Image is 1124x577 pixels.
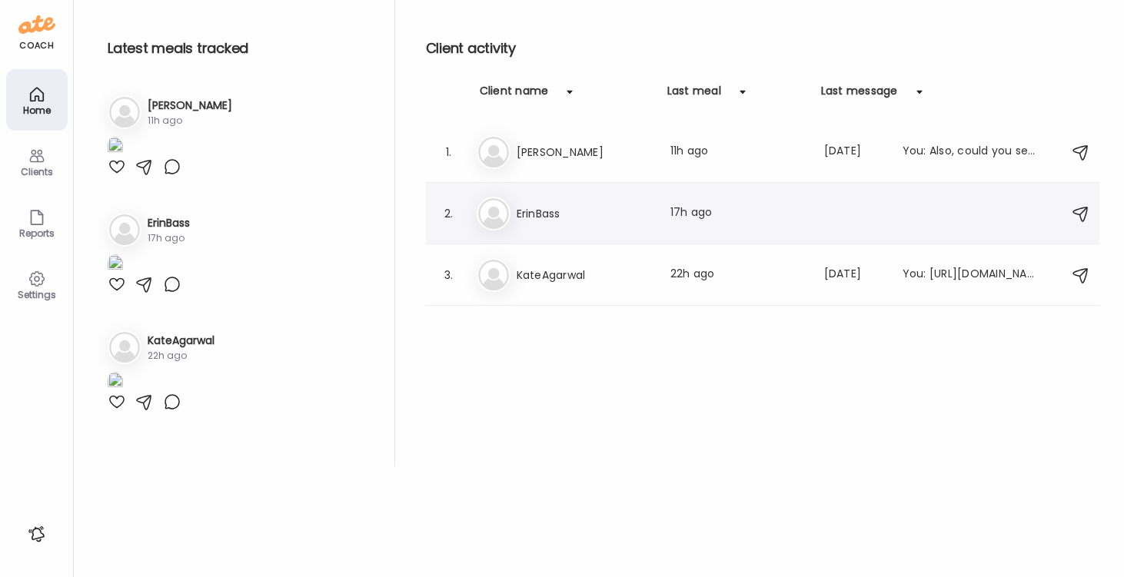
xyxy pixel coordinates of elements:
[148,349,214,363] div: 22h ago
[109,332,140,363] img: bg-avatar-default.svg
[824,266,884,284] div: [DATE]
[440,204,458,223] div: 2.
[517,204,652,223] h3: ErinBass
[426,37,1099,60] h2: Client activity
[670,143,806,161] div: 11h ago
[517,143,652,161] h3: [PERSON_NAME]
[478,260,509,290] img: bg-avatar-default.svg
[517,266,652,284] h3: KateAgarwal
[903,143,1038,161] div: You: Also, could you send me the name of your hormone supplement? Ty!
[440,266,458,284] div: 3.
[109,97,140,128] img: bg-avatar-default.svg
[667,83,721,108] div: Last meal
[903,266,1038,284] div: You: [URL][DOMAIN_NAME][PERSON_NAME]
[821,83,898,108] div: Last message
[109,214,140,245] img: bg-avatar-default.svg
[478,137,509,167] img: bg-avatar-default.svg
[824,143,884,161] div: [DATE]
[9,167,65,177] div: Clients
[148,98,232,114] h3: [PERSON_NAME]
[148,231,190,245] div: 17h ago
[108,254,123,275] img: images%2FIFFD6Lp5OJYCWt9NgWjrgf5tujb2%2FXQ6ufam6M2oPZAwkEM4g%2Fkdy1Gt6KEjzHx811n5oS_1080
[480,83,549,108] div: Client name
[148,215,190,231] h3: ErinBass
[148,114,232,128] div: 11h ago
[670,204,806,223] div: 17h ago
[148,333,214,349] h3: KateAgarwal
[108,137,123,158] img: images%2Fmls5gikZwJfCZifiAnIYr4gr8zN2%2Fn2sxmWG6RoiI6R5C0yFh%2FvMd78H8BXuN28KsIPjeo_1080
[9,105,65,115] div: Home
[9,228,65,238] div: Reports
[478,198,509,229] img: bg-avatar-default.svg
[19,39,54,52] div: coach
[108,372,123,393] img: images%2FBSFQB00j0rOawWNVf4SvQtxQl562%2FoPOvKcSfKWXYPqruXWSX%2F9o7Vc2vzXZWXdaHL2Xvn_1080
[670,266,806,284] div: 22h ago
[108,37,370,60] h2: Latest meals tracked
[440,143,458,161] div: 1.
[9,290,65,300] div: Settings
[18,12,55,37] img: ate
